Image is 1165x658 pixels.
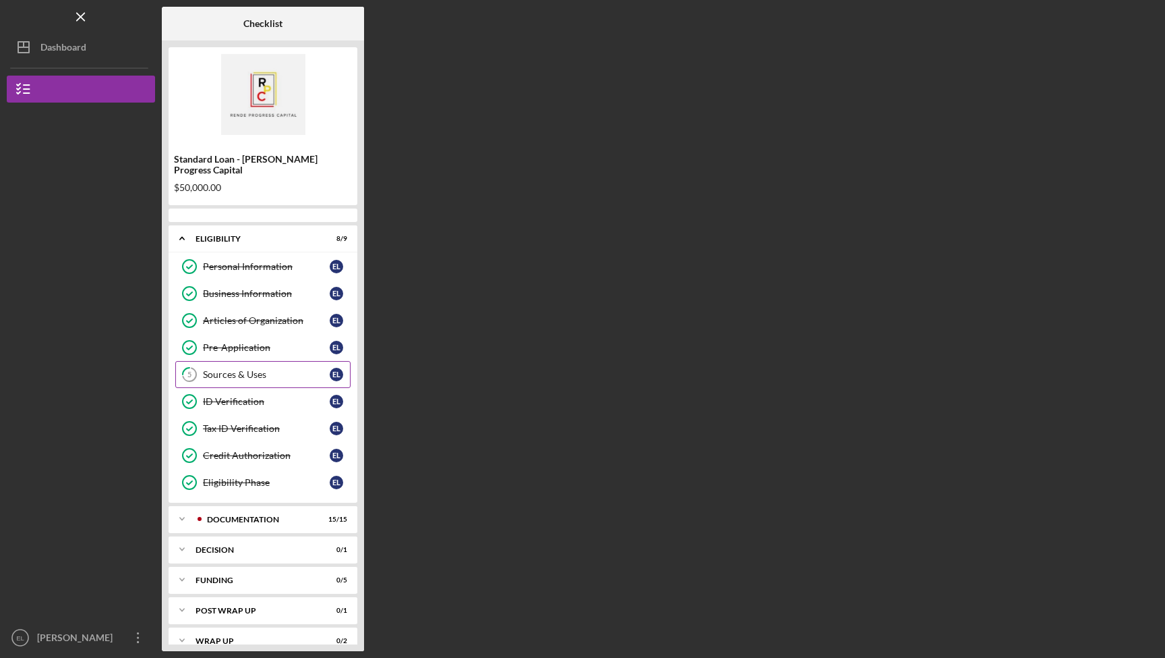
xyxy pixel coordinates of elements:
[187,371,191,379] tspan: 5
[323,576,347,584] div: 0 / 5
[203,261,330,272] div: Personal Information
[196,235,313,243] div: Eligibility
[330,341,343,354] div: E L
[203,288,330,299] div: Business Information
[34,624,121,655] div: [PERSON_NAME]
[330,449,343,462] div: E L
[174,182,352,193] div: $50,000.00
[330,260,343,273] div: E L
[323,637,347,645] div: 0 / 2
[203,315,330,326] div: Articles of Organization
[175,253,351,280] a: Personal InformationEL
[323,235,347,243] div: 8 / 9
[330,368,343,381] div: E L
[203,477,330,488] div: Eligibility Phase
[175,388,351,415] a: ID VerificationEL
[175,280,351,307] a: Business InformationEL
[16,634,24,642] text: EL
[330,287,343,300] div: E L
[175,469,351,496] a: Eligibility PhaseEL
[203,342,330,353] div: Pre-Application
[330,395,343,408] div: E L
[40,34,86,64] div: Dashboard
[175,307,351,334] a: Articles of OrganizationEL
[323,607,347,615] div: 0 / 1
[203,423,330,434] div: Tax ID Verification
[174,154,352,175] div: Standard Loan - [PERSON_NAME] Progress Capital
[330,422,343,435] div: E L
[175,415,351,442] a: Tax ID VerificationEL
[330,476,343,489] div: E L
[323,546,347,554] div: 0 / 1
[203,396,330,407] div: ID Verification
[207,516,313,524] div: Documentation
[169,54,357,135] img: Product logo
[203,369,330,380] div: Sources & Uses
[196,546,313,554] div: Decision
[175,334,351,361] a: Pre-ApplicationEL
[203,450,330,461] div: Credit Authorization
[7,34,155,61] button: Dashboard
[243,18,282,29] b: Checklist
[196,607,313,615] div: Post Wrap Up
[175,442,351,469] a: Credit AuthorizationEL
[196,637,313,645] div: Wrap up
[323,516,347,524] div: 15 / 15
[196,576,313,584] div: Funding
[175,361,351,388] a: 5Sources & UsesEL
[330,314,343,327] div: E L
[7,624,155,651] button: EL[PERSON_NAME]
